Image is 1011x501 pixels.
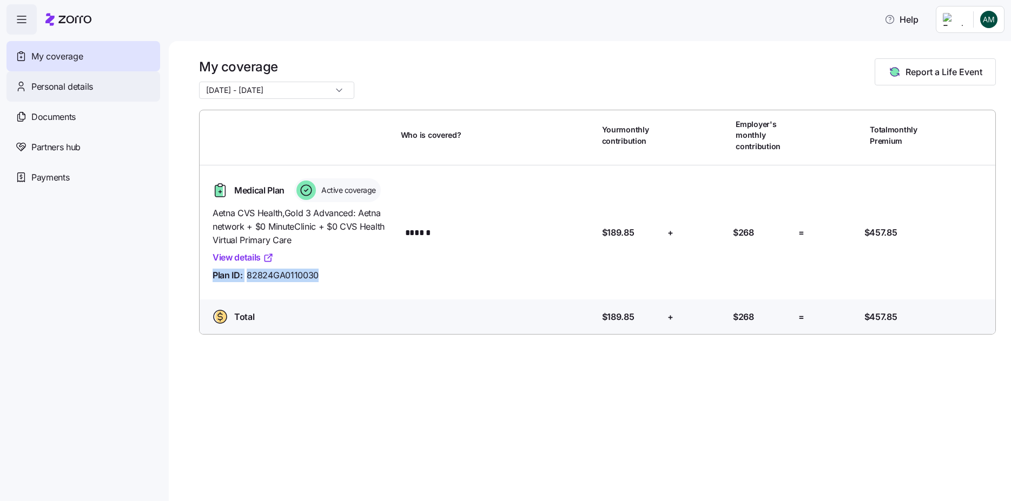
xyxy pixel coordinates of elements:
[602,124,660,146] span: Your monthly contribution
[980,11,997,28] img: 1624847d2ec6c00a1e88fcb7153b4b4c
[864,226,897,239] span: $457.85
[602,310,635,324] span: $189.85
[6,41,160,71] a: My coverage
[733,226,754,239] span: $268
[6,102,160,132] a: Documents
[668,226,673,239] span: +
[906,65,982,78] span: Report a Life Event
[213,269,242,282] span: Plan ID:
[213,251,274,264] a: View details
[864,310,897,324] span: $457.85
[401,130,461,141] span: Who is covered?
[876,9,927,30] button: Help
[31,50,83,63] span: My coverage
[870,124,928,146] span: Total monthly Premium
[213,206,392,246] span: Aetna CVS Health , Gold 3 Advanced: Aetna network + $0 MinuteClinic + $0 CVS Health Virtual Prima...
[733,310,754,324] span: $268
[234,184,285,197] span: Medical Plan
[6,162,160,192] a: Payments
[318,185,376,196] span: Active coverage
[943,13,964,26] img: Employer logo
[199,58,354,75] h1: My coverage
[884,13,919,26] span: Help
[31,141,81,154] span: Partners hub
[798,226,804,239] span: =
[31,110,76,124] span: Documents
[31,171,69,184] span: Payments
[234,310,254,324] span: Total
[875,58,996,85] button: Report a Life Event
[668,310,673,324] span: +
[6,71,160,102] a: Personal details
[247,269,319,282] span: 82824GA0110030
[31,80,93,93] span: Personal details
[6,132,160,162] a: Partners hub
[602,226,635,239] span: $189.85
[736,119,794,152] span: Employer's monthly contribution
[798,310,804,324] span: =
